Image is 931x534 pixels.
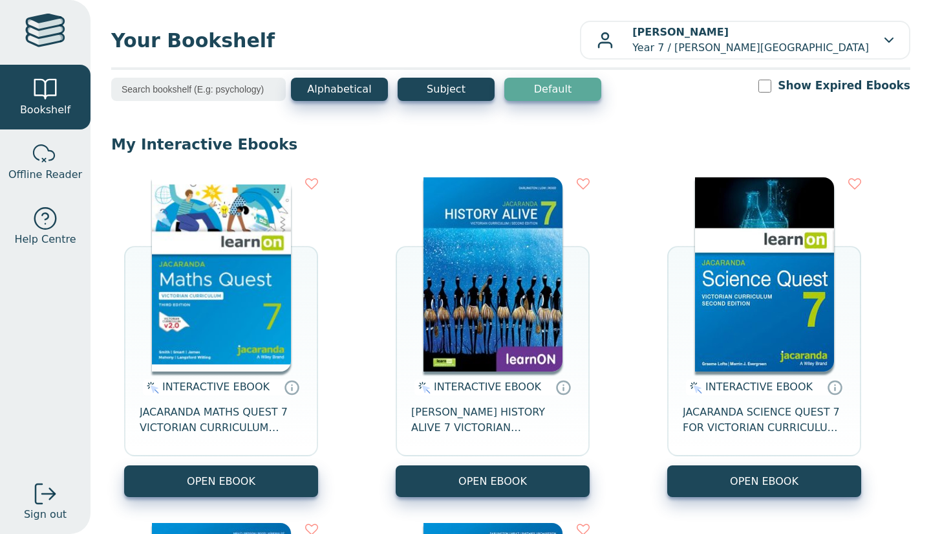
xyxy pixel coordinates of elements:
[686,380,702,395] img: interactive.svg
[695,177,834,372] img: 329c5ec2-5188-ea11-a992-0272d098c78b.jpg
[632,26,729,38] b: [PERSON_NAME]
[705,381,813,393] span: INTERACTIVE EBOOK
[111,78,286,101] input: Search bookshelf (E.g: psychology)
[667,465,861,497] button: OPEN EBOOK
[111,135,910,154] p: My Interactive Ebooks
[504,78,601,101] button: Default
[411,405,574,436] span: [PERSON_NAME] HISTORY ALIVE 7 VICTORIAN CURRICULUM LEARNON EBOOK 2E
[8,167,82,183] span: Offline Reader
[555,379,571,395] a: Interactive eBooks are accessed online via the publisher’s portal. They contain interactive resou...
[398,78,495,101] button: Subject
[291,78,388,101] button: Alphabetical
[20,102,70,118] span: Bookshelf
[24,507,67,522] span: Sign out
[632,25,869,56] p: Year 7 / [PERSON_NAME][GEOGRAPHIC_DATA]
[580,21,910,60] button: [PERSON_NAME]Year 7 / [PERSON_NAME][GEOGRAPHIC_DATA]
[683,405,846,436] span: JACARANDA SCIENCE QUEST 7 FOR VICTORIAN CURRICULUM LEARNON 2E EBOOK
[143,380,159,395] img: interactive.svg
[423,177,562,372] img: d4781fba-7f91-e911-a97e-0272d098c78b.jpg
[396,465,590,497] button: OPEN EBOOK
[152,177,291,372] img: b87b3e28-4171-4aeb-a345-7fa4fe4e6e25.jpg
[14,232,76,247] span: Help Centre
[827,379,842,395] a: Interactive eBooks are accessed online via the publisher’s portal. They contain interactive resou...
[124,465,318,497] button: OPEN EBOOK
[111,26,580,55] span: Your Bookshelf
[140,405,303,436] span: JACARANDA MATHS QUEST 7 VICTORIAN CURRICULUM LEARNON EBOOK 3E
[778,78,910,94] label: Show Expired Ebooks
[414,380,431,395] img: interactive.svg
[284,379,299,395] a: Interactive eBooks are accessed online via the publisher’s portal. They contain interactive resou...
[434,381,541,393] span: INTERACTIVE EBOOK
[162,381,270,393] span: INTERACTIVE EBOOK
